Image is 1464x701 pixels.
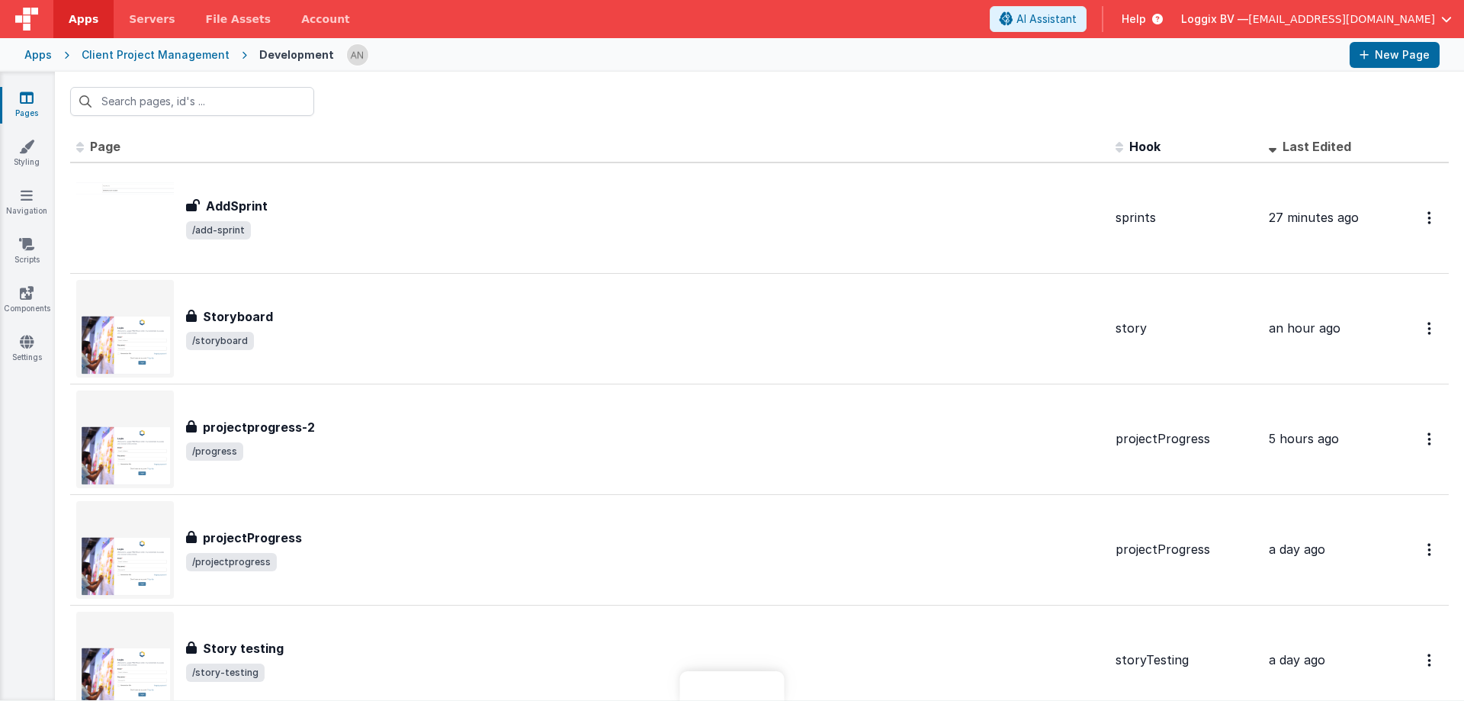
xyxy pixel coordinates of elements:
span: 27 minutes ago [1269,210,1359,225]
button: Options [1418,645,1443,676]
button: Options [1418,423,1443,455]
h3: Storyboard [203,307,273,326]
div: Development [259,47,334,63]
span: /add-sprint [186,221,251,240]
div: story [1116,320,1257,337]
span: Page [90,139,120,154]
span: Help [1122,11,1146,27]
button: Options [1418,534,1443,565]
button: New Page [1350,42,1440,68]
span: [EMAIL_ADDRESS][DOMAIN_NAME] [1248,11,1435,27]
div: Apps [24,47,52,63]
h3: projectProgress [203,529,302,547]
span: Servers [129,11,175,27]
span: a day ago [1269,542,1325,557]
input: Search pages, id's ... [70,87,314,116]
div: Client Project Management [82,47,230,63]
span: a day ago [1269,652,1325,667]
button: Loggix BV — [EMAIL_ADDRESS][DOMAIN_NAME] [1181,11,1452,27]
div: storyTesting [1116,651,1257,669]
div: projectProgress [1116,541,1257,558]
h3: AddSprint [206,197,268,215]
h3: projectprogress-2 [203,418,315,436]
span: Last Edited [1283,139,1351,154]
img: f1d78738b441ccf0e1fcb79415a71bae [347,44,368,66]
div: sprints [1116,209,1257,227]
span: /storyboard [186,332,254,350]
button: AI Assistant [990,6,1087,32]
span: Hook [1129,139,1161,154]
span: /progress [186,442,243,461]
span: Loggix BV — [1181,11,1248,27]
div: projectProgress [1116,430,1257,448]
button: Options [1418,202,1443,233]
span: File Assets [206,11,271,27]
span: /projectprogress [186,553,277,571]
span: /story-testing [186,664,265,682]
h3: Story testing [203,639,284,658]
span: AI Assistant [1016,11,1077,27]
span: 5 hours ago [1269,431,1339,446]
button: Options [1418,313,1443,344]
span: Apps [69,11,98,27]
span: an hour ago [1269,320,1340,336]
